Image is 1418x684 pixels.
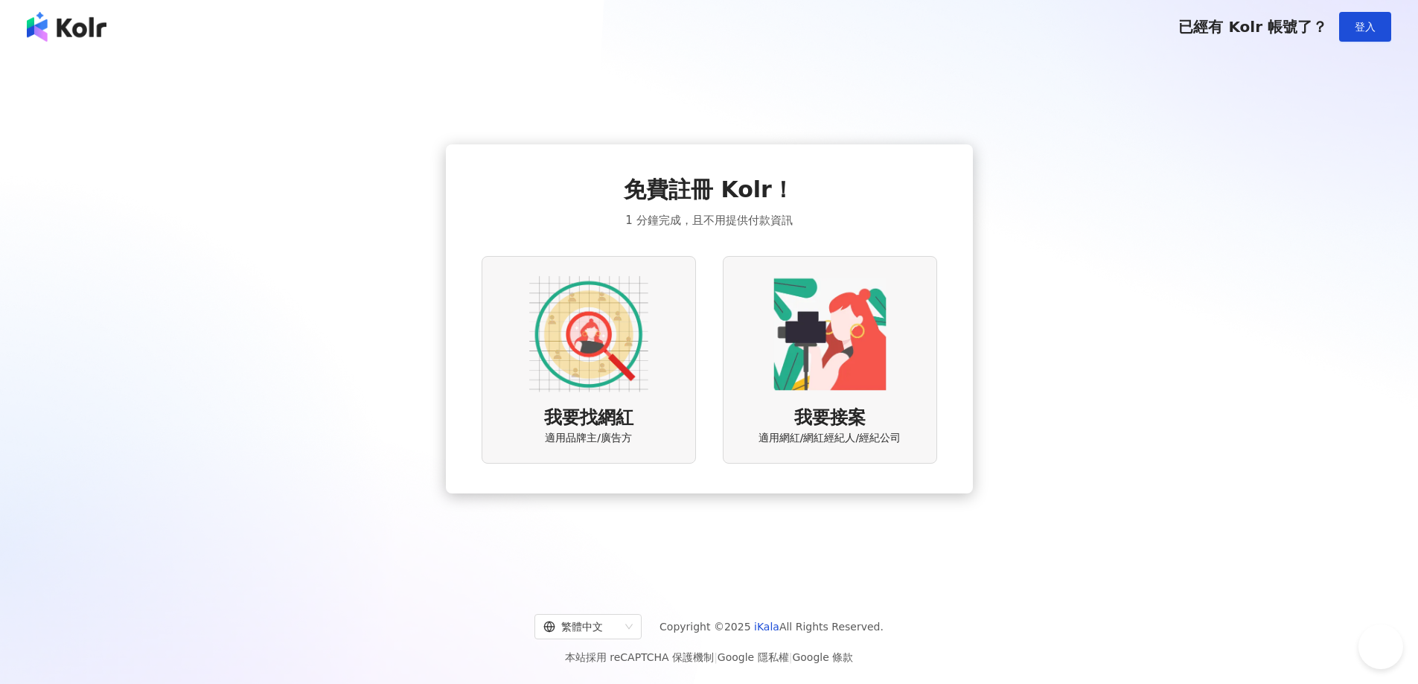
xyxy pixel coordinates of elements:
img: logo [27,12,106,42]
a: iKala [754,621,779,633]
span: 我要接案 [794,406,866,431]
span: | [714,651,718,663]
span: 適用品牌主/廣告方 [545,431,632,446]
span: 適用網紅/網紅經紀人/經紀公司 [758,431,901,446]
div: 繁體中文 [543,615,619,639]
button: 登入 [1339,12,1391,42]
span: 1 分鐘完成，且不用提供付款資訊 [625,211,792,229]
a: Google 條款 [792,651,853,663]
iframe: Help Scout Beacon - Open [1358,624,1403,669]
span: | [789,651,793,663]
span: Copyright © 2025 All Rights Reserved. [660,618,884,636]
span: 已經有 Kolr 帳號了？ [1178,18,1327,36]
img: KOL identity option [770,275,890,394]
span: 登入 [1355,21,1376,33]
img: AD identity option [529,275,648,394]
span: 我要找網紅 [544,406,633,431]
a: Google 隱私權 [718,651,789,663]
span: 本站採用 reCAPTCHA 保護機制 [565,648,853,666]
span: 免費註冊 Kolr！ [624,174,794,205]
